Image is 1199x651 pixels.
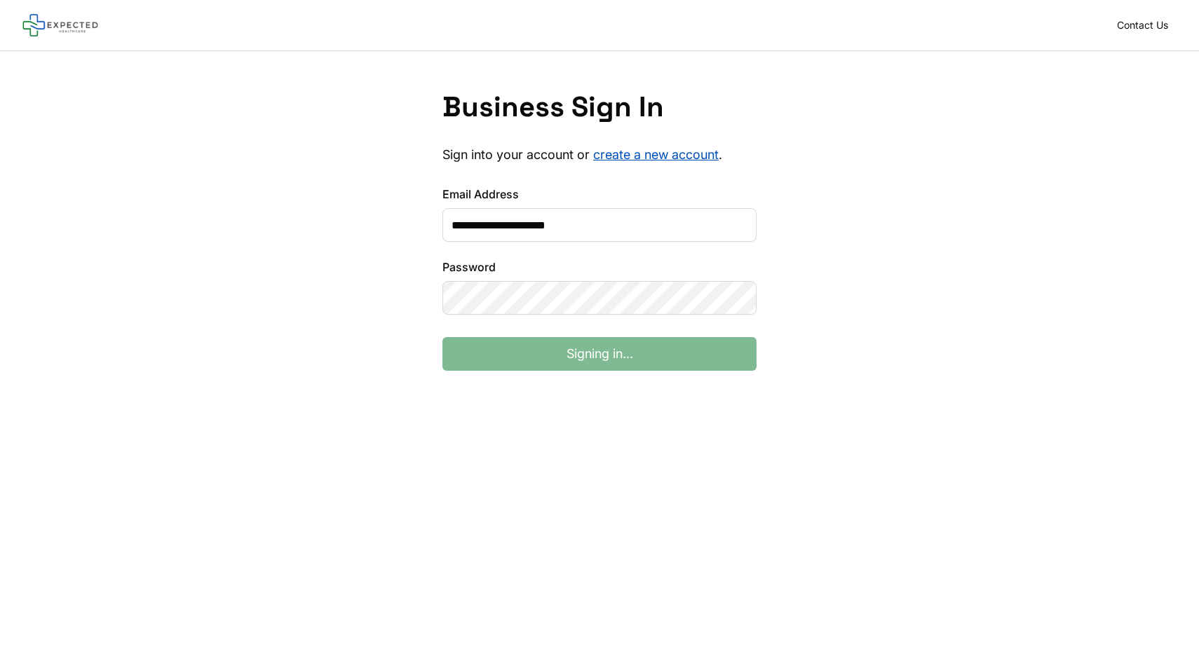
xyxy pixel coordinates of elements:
[442,186,757,203] label: Email Address
[1109,15,1177,35] a: Contact Us
[442,90,757,124] h1: Business Sign In
[442,146,757,163] p: Sign into your account or .
[593,147,719,162] a: create a new account
[442,259,757,275] label: Password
